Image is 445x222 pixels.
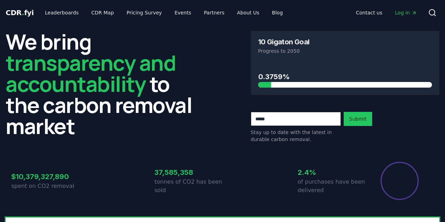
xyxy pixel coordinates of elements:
[6,48,176,98] span: transparency and accountability
[6,8,34,17] span: CDR fyi
[231,6,265,19] a: About Us
[298,167,366,178] h3: 2.4%
[395,9,417,16] span: Log in
[6,31,195,137] h2: We bring to the carbon removal market
[344,112,373,126] button: Submit
[154,167,223,178] h3: 37,585,358
[154,178,223,195] p: tonnes of CO2 has been sold
[39,6,84,19] a: Leaderboards
[350,6,388,19] a: Contact us
[251,129,341,143] p: Stay up to date with the latest in durable carbon removal.
[258,47,432,55] p: Progress to 2050
[389,6,422,19] a: Log in
[121,6,167,19] a: Pricing Survey
[6,8,34,18] a: CDR.fyi
[11,182,80,190] p: spent on CO2 removal
[266,6,288,19] a: Blog
[86,6,120,19] a: CDR Map
[169,6,197,19] a: Events
[258,71,432,82] h3: 0.3759%
[350,6,422,19] nav: Main
[39,6,288,19] nav: Main
[198,6,230,19] a: Partners
[380,161,419,201] div: Percentage of sales delivered
[298,178,366,195] p: of purchases have been delivered
[11,171,80,182] h3: $10,379,327,890
[258,38,310,45] h3: 10 Gigaton Goal
[22,8,24,17] span: .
